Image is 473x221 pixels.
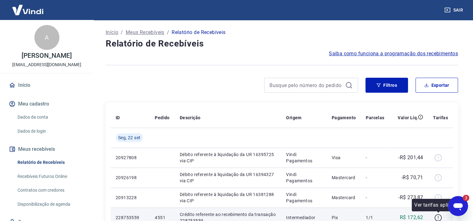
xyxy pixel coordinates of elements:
p: ID [116,115,120,121]
p: Pix [332,214,356,221]
a: Dados da conta [15,111,86,124]
p: - [366,174,384,181]
p: - [366,155,384,161]
p: [EMAIL_ADDRESS][DOMAIN_NAME] [12,61,81,68]
p: 228753559 [116,214,145,221]
a: Início [8,78,86,92]
button: Filtros [365,78,408,93]
p: -R$ 201,44 [398,154,423,161]
p: / [167,29,169,36]
p: - [366,194,384,201]
p: -R$ 273,87 [398,194,423,201]
p: Origem [286,115,301,121]
p: Débito referente à liquidação da UR 16381288 via CIP [180,191,276,204]
h4: Relatório de Recebíveis [106,37,458,50]
img: Vindi [8,0,48,19]
iframe: Número de mensagens não lidas [457,195,469,201]
span: Seg, 22 set [118,135,140,141]
input: Busque pelo número do pedido [269,81,343,90]
a: Disponibilização de agenda [15,198,86,211]
button: Meu cadastro [8,97,86,111]
a: Saiba como funciona a programação dos recebimentos [329,50,458,57]
p: Relatório de Recebíveis [172,29,225,36]
p: 20913228 [116,194,145,201]
a: Dados de login [15,125,86,138]
button: Exportar [415,78,458,93]
p: Mastercard [332,194,356,201]
p: 20927808 [116,155,145,161]
p: 4551 [155,214,169,221]
p: Visa [332,155,356,161]
a: Meus Recebíveis [126,29,164,36]
p: Pedido [155,115,169,121]
p: Vindi Pagamentos [286,171,321,184]
button: Sair [443,4,465,16]
p: Parcelas [366,115,384,121]
p: Pagamento [332,115,356,121]
iframe: Botão para iniciar a janela de mensagens, 3 mensagens não lidas [448,196,468,216]
p: Valor Líq. [398,115,418,121]
p: Débito referente à liquidação da UR 16395725 via CIP [180,151,276,164]
p: Tarifas [433,115,448,121]
p: / [121,29,123,36]
div: A [34,25,59,50]
p: Ver tarifas aplicadas [414,201,462,209]
a: Contratos com credores [15,184,86,197]
p: Mastercard [332,174,356,181]
p: Descrição [180,115,201,121]
p: 20926198 [116,174,145,181]
button: Meus recebíveis [8,142,86,156]
p: Intermediador [286,214,321,221]
a: Relatório de Recebíveis [15,156,86,169]
p: [PERSON_NAME] [22,52,72,59]
a: Início [106,29,118,36]
p: Débito referente à liquidação da UR 16394327 via CIP [180,171,276,184]
a: Recebíveis Futuros Online [15,170,86,183]
p: Vindi Pagamentos [286,191,321,204]
p: Vindi Pagamentos [286,151,321,164]
p: 1/1 [366,214,384,221]
p: -R$ 70,71 [401,174,423,181]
